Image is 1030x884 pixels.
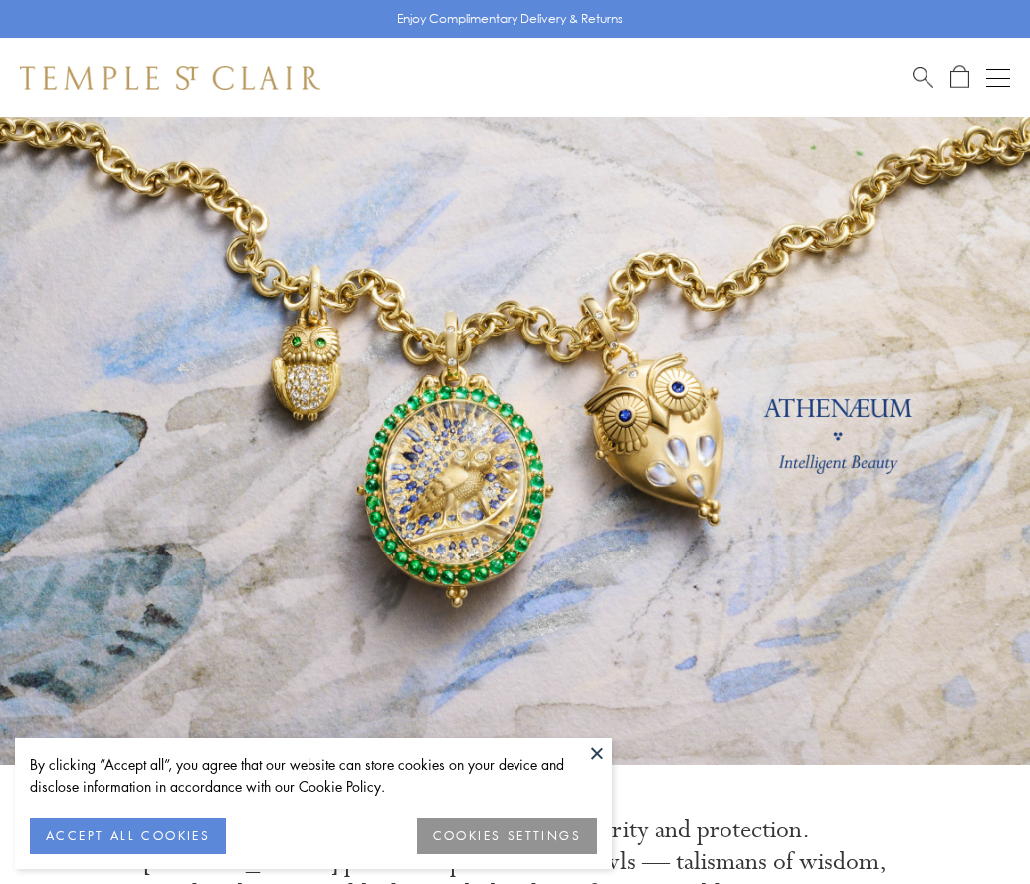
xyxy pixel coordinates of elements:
[30,818,226,854] button: ACCEPT ALL COOKIES
[20,66,320,90] img: Temple St. Clair
[986,66,1010,90] button: Open navigation
[913,65,933,90] a: Search
[950,65,969,90] a: Open Shopping Bag
[397,9,623,29] p: Enjoy Complimentary Delivery & Returns
[417,818,597,854] button: COOKIES SETTINGS
[30,753,597,798] div: By clicking “Accept all”, you agree that our website can store cookies on your device and disclos...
